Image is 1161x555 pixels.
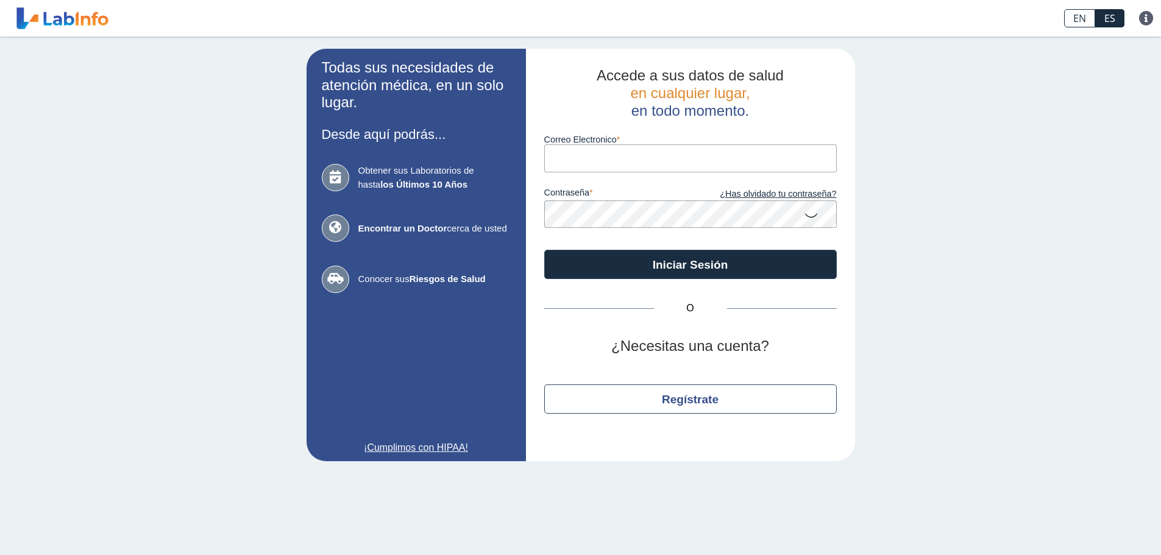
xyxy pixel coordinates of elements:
span: Accede a sus datos de salud [597,67,784,83]
span: Obtener sus Laboratorios de hasta [358,164,511,191]
a: ¿Has olvidado tu contraseña? [691,188,837,201]
label: contraseña [544,188,691,201]
h3: Desde aquí podrás... [322,127,511,142]
span: O [654,301,727,316]
button: Iniciar Sesión [544,250,837,279]
b: los Últimos 10 Años [380,179,467,189]
a: EN [1064,9,1095,27]
a: ES [1095,9,1124,27]
span: cerca de usted [358,222,511,236]
span: en todo momento. [631,102,749,119]
a: ¡Cumplimos con HIPAA! [322,440,511,455]
b: Encontrar un Doctor [358,223,447,233]
span: en cualquier lugar, [630,85,750,101]
h2: ¿Necesitas una cuenta? [544,338,837,355]
button: Regístrate [544,384,837,414]
h2: Todas sus necesidades de atención médica, en un solo lugar. [322,59,511,111]
b: Riesgos de Salud [410,274,486,284]
span: Conocer sus [358,272,511,286]
label: Correo Electronico [544,135,837,144]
